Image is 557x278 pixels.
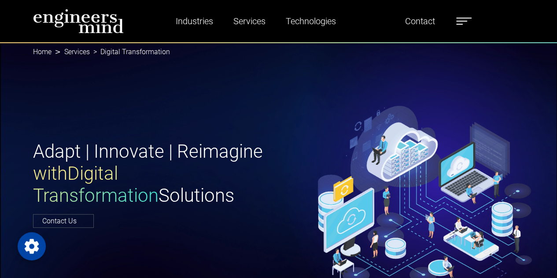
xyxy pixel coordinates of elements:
a: Services [230,11,269,31]
a: Industries [172,11,217,31]
li: Digital Transformation [90,47,170,57]
span: with Digital Transformation [33,163,159,206]
a: Services [64,48,90,56]
a: Technologies [282,11,339,31]
a: Home [33,48,52,56]
nav: breadcrumb [33,42,524,62]
img: logo [33,9,124,33]
a: Contact Us [33,214,94,228]
h1: Adapt | Innovate | Reimagine Solutions [33,141,273,207]
a: Contact [402,11,439,31]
